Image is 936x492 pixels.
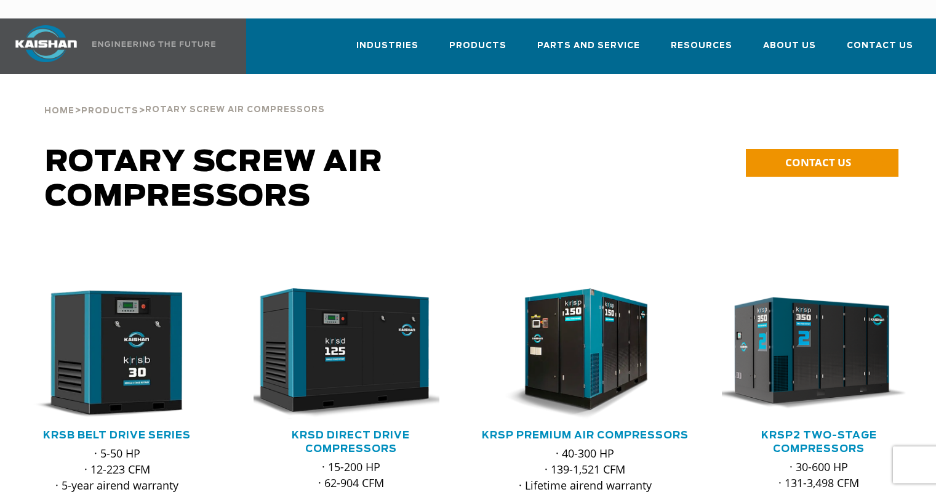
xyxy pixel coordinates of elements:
div: krsd125 [254,288,448,419]
a: KRSD Direct Drive Compressors [292,430,410,454]
div: krsp150 [488,288,682,419]
a: KRSB Belt Drive Series [43,430,191,440]
a: Products [449,30,506,71]
a: Products [81,105,138,116]
span: Home [44,107,74,115]
span: Products [81,107,138,115]
span: Contact Us [847,39,913,53]
span: About Us [763,39,816,53]
img: krsp150 [479,288,674,419]
img: krsb30 [10,288,206,419]
span: Resources [671,39,732,53]
img: krsp350 [713,288,908,419]
span: Rotary Screw Air Compressors [145,106,325,114]
img: Engineering the future [92,41,215,47]
span: Products [449,39,506,53]
img: krsd125 [244,288,439,419]
a: CONTACT US [746,149,898,177]
div: > > [44,74,325,121]
span: Industries [356,39,418,53]
span: Parts and Service [537,39,640,53]
a: Resources [671,30,732,71]
div: krsb30 [20,288,214,419]
a: Industries [356,30,418,71]
span: Rotary Screw Air Compressors [45,148,383,212]
div: krsp350 [722,288,916,419]
a: KRSP Premium Air Compressors [482,430,689,440]
a: KRSP2 Two-Stage Compressors [761,430,877,454]
span: CONTACT US [785,155,851,169]
a: Home [44,105,74,116]
a: About Us [763,30,816,71]
a: Parts and Service [537,30,640,71]
a: Contact Us [847,30,913,71]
